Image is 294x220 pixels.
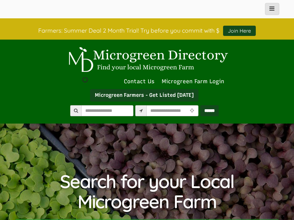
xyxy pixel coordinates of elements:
[188,109,196,113] i: Use Current Location
[64,47,230,73] img: Microgreen Directory
[90,89,198,102] a: Microgreen Farmers - Get Listed [DATE]
[15,171,279,212] h1: Search for your Local Microgreen Farm
[9,22,285,36] div: Farmers: Summer Deal 2 Month Trial! Try before you commit with $
[223,26,256,36] a: Join Here
[162,78,228,85] a: Microgreen Farm Login
[265,3,279,15] button: main_menu
[120,78,158,85] a: Contact Us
